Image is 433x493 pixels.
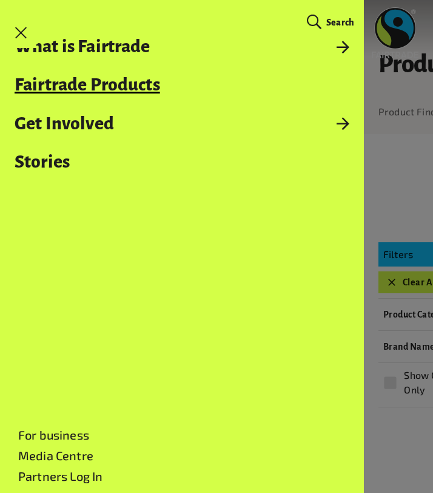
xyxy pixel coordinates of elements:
[18,427,89,442] a: For business
[18,448,93,463] a: Media Centre
[302,13,359,32] a: Search
[326,18,354,27] span: Search
[18,469,102,483] a: Partners Log In
[6,18,36,48] a: Toggle Menu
